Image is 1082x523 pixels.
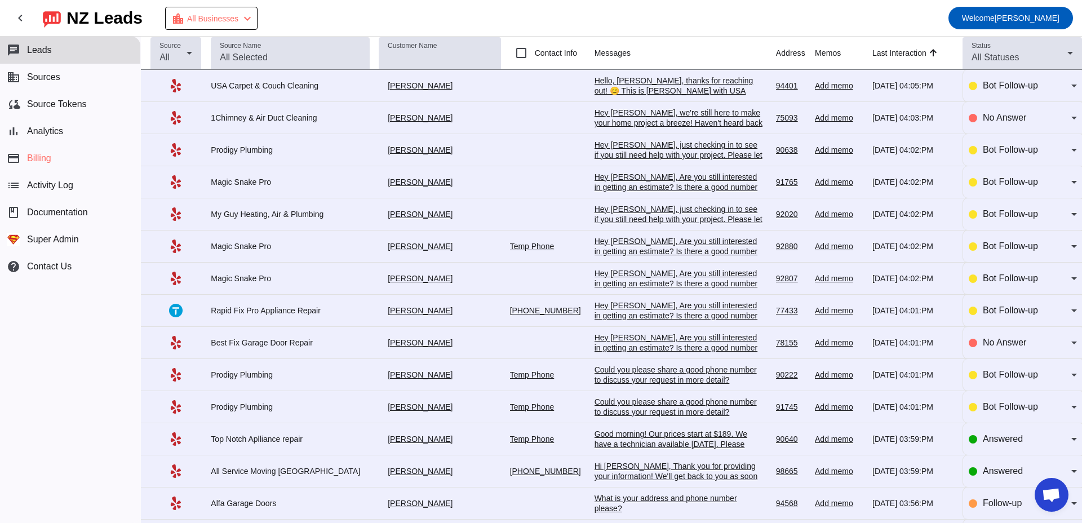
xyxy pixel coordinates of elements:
[595,461,764,502] div: Hi [PERSON_NAME], Thank you for providing your information! We'll get back to you as soon as poss...
[983,113,1026,122] span: No Answer
[776,338,806,348] div: 78155
[595,429,764,469] div: Good morning! Our prices start at $189. We have a technician available [DATE]. Please provide you...
[27,72,60,82] span: Sources
[776,434,806,444] div: 90640
[595,172,764,212] div: Hey [PERSON_NAME], Are you still interested in getting an estimate? Is there a good number to rea...
[815,81,863,91] div: Add memo
[972,42,991,50] mat-label: Status
[815,113,863,123] div: Add memo
[211,466,370,476] div: All Service Moving [GEOGRAPHIC_DATA]
[66,10,143,26] div: NZ Leads
[379,338,500,348] div: [PERSON_NAME]
[27,99,87,109] span: Source Tokens
[962,14,995,23] span: Welcome
[27,126,63,136] span: Analytics
[983,498,1022,508] span: Follow-up
[595,493,764,513] div: What is your address and phone number please?
[211,273,370,283] div: Magic Snake Pro
[510,435,555,444] a: Temp Phone
[595,204,764,265] div: Hey [PERSON_NAME], just checking in to see if you still need help with your project. Please let m...
[165,7,258,30] button: All Businesses
[815,305,863,316] div: Add memo
[379,402,500,412] div: [PERSON_NAME]
[872,145,954,155] div: [DATE] 04:02:PM
[211,241,370,251] div: Magic Snake Pro
[776,402,806,412] div: 91745
[169,304,183,317] mat-icon: Thumbtack
[983,241,1038,251] span: Bot Follow-up
[27,180,73,190] span: Activity Log
[815,145,863,155] div: Add memo
[27,207,88,218] span: Documentation
[43,8,61,28] img: logo
[776,273,806,283] div: 92807
[776,466,806,476] div: 98665
[7,97,20,111] mat-icon: cloud_sync
[27,153,51,163] span: Billing
[776,81,806,91] div: 94401
[171,11,254,26] div: Payment Issue
[1035,478,1068,512] div: Open chat
[379,498,500,508] div: [PERSON_NAME]
[379,113,500,123] div: [PERSON_NAME]
[211,145,370,155] div: Prodigy Plumbing
[510,467,581,476] a: [PHONE_NUMBER]
[983,466,1023,476] span: Answered
[379,305,500,316] div: [PERSON_NAME]
[379,145,500,155] div: [PERSON_NAME]
[815,37,872,70] th: Memos
[159,42,181,50] mat-label: Source
[169,497,183,510] mat-icon: Yelp
[983,338,1026,347] span: No Answer
[872,273,954,283] div: [DATE] 04:02:PM
[595,236,764,277] div: Hey [PERSON_NAME], Are you still interested in getting an estimate? Is there a good number to rea...
[510,242,555,251] a: Temp Phone
[776,145,806,155] div: 90638
[211,209,370,219] div: My Guy Heating, Air & Plumbing
[776,209,806,219] div: 92020
[7,152,20,165] mat-icon: payment
[169,111,183,125] mat-icon: Yelp
[872,241,954,251] div: [DATE] 04:02:PM
[815,338,863,348] div: Add memo
[595,268,764,309] div: Hey [PERSON_NAME], Are you still interested in getting an estimate? Is there a good number to rea...
[595,140,764,180] div: Hey [PERSON_NAME], just checking in to see if you still need help with your project. Please let m...
[169,79,183,92] mat-icon: Yelp
[169,272,183,285] mat-icon: Yelp
[379,177,500,187] div: [PERSON_NAME]
[776,241,806,251] div: 92880
[7,206,20,219] span: book
[776,305,806,316] div: 77433
[595,76,764,157] div: Hello, [PERSON_NAME], thanks for reaching out! 😊 This is [PERSON_NAME] with USA Carpet and Couch ...
[815,370,863,380] div: Add memo
[211,338,370,348] div: Best Fix Garage Door Repair
[872,466,954,476] div: [DATE] 03:59:PM
[211,434,370,444] div: Top Notch Aplliance repair
[27,45,52,55] span: Leads
[815,402,863,412] div: Add memo
[241,12,254,25] mat-icon: chevron_left
[983,209,1038,219] span: Bot Follow-up
[872,113,954,123] div: [DATE] 04:03:PM
[379,466,500,476] div: [PERSON_NAME]
[815,498,863,508] div: Add memo
[211,81,370,91] div: USA Carpet & Couch Cleaning
[7,125,20,138] mat-icon: bar_chart
[872,402,954,412] div: [DATE] 04:01:PM
[776,370,806,380] div: 90222
[815,177,863,187] div: Add memo
[595,37,776,70] th: Messages
[815,466,863,476] div: Add memo
[211,113,370,123] div: 1Chimney & Air Duct Cleaning
[872,338,954,348] div: [DATE] 04:01:PM
[169,175,183,189] mat-icon: Yelp
[983,81,1038,90] span: Bot Follow-up
[379,434,500,444] div: [PERSON_NAME]
[510,306,581,315] a: [PHONE_NUMBER]
[872,370,954,380] div: [DATE] 04:01:PM
[7,43,20,57] mat-icon: chat
[983,273,1038,283] span: Bot Follow-up
[595,365,764,385] div: Could you please share a good phone number to discuss your request in more detail?​
[776,113,806,123] div: 75093
[169,400,183,414] mat-icon: Yelp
